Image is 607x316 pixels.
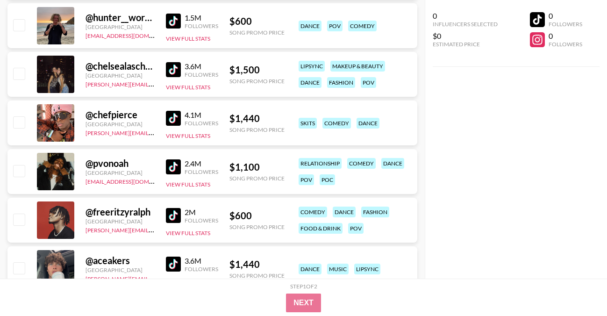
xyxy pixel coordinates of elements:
[229,78,285,85] div: Song Promo Price
[229,126,285,133] div: Song Promo Price
[86,266,155,273] div: [GEOGRAPHIC_DATA]
[166,132,210,139] button: View Full Stats
[229,161,285,173] div: $ 1,100
[86,225,224,234] a: [PERSON_NAME][EMAIL_ADDRESS][DOMAIN_NAME]
[229,175,285,182] div: Song Promo Price
[86,109,155,121] div: @ chefpierce
[86,273,224,282] a: [PERSON_NAME][EMAIL_ADDRESS][DOMAIN_NAME]
[330,61,385,72] div: makeup & beauty
[86,128,224,136] a: [PERSON_NAME][EMAIL_ADDRESS][DOMAIN_NAME]
[185,110,218,120] div: 4.1M
[86,30,179,39] a: [EMAIL_ADDRESS][DOMAIN_NAME]
[229,272,285,279] div: Song Promo Price
[86,218,155,225] div: [GEOGRAPHIC_DATA]
[320,174,335,185] div: poc
[185,217,218,224] div: Followers
[86,255,155,266] div: @ aceakers
[549,41,582,48] div: Followers
[299,21,321,31] div: dance
[549,11,582,21] div: 0
[86,176,179,185] a: [EMAIL_ADDRESS][DOMAIN_NAME]
[433,41,498,48] div: Estimated Price
[299,223,343,234] div: food & drink
[348,21,377,31] div: comedy
[299,158,342,169] div: relationship
[86,169,155,176] div: [GEOGRAPHIC_DATA]
[185,13,218,22] div: 1.5M
[166,84,210,91] button: View Full Stats
[185,266,218,273] div: Followers
[348,223,364,234] div: pov
[229,113,285,124] div: $ 1,440
[86,121,155,128] div: [GEOGRAPHIC_DATA]
[361,77,376,88] div: pov
[229,223,285,230] div: Song Promo Price
[549,21,582,28] div: Followers
[299,61,325,72] div: lipsync
[86,158,155,169] div: @ pvonoah
[327,21,343,31] div: pov
[433,31,498,41] div: $0
[229,64,285,76] div: $ 1,500
[86,12,155,23] div: @ hunter__workman
[166,181,210,188] button: View Full Stats
[433,11,498,21] div: 0
[166,208,181,223] img: TikTok
[86,206,155,218] div: @ freeritzyralph
[166,159,181,174] img: TikTok
[185,62,218,71] div: 3.6M
[357,118,379,129] div: dance
[185,22,218,29] div: Followers
[299,207,327,217] div: comedy
[166,257,181,272] img: TikTok
[166,278,210,285] button: View Full Stats
[86,23,155,30] div: [GEOGRAPHIC_DATA]
[229,29,285,36] div: Song Promo Price
[347,158,376,169] div: comedy
[229,210,285,222] div: $ 600
[185,71,218,78] div: Followers
[327,264,349,274] div: music
[166,111,181,126] img: TikTok
[166,14,181,29] img: TikTok
[166,230,210,237] button: View Full Stats
[86,72,155,79] div: [GEOGRAPHIC_DATA]
[549,31,582,41] div: 0
[166,35,210,42] button: View Full Stats
[560,269,596,305] iframe: Drift Widget Chat Controller
[381,158,404,169] div: dance
[185,208,218,217] div: 2M
[299,174,314,185] div: pov
[322,118,351,129] div: comedy
[229,259,285,270] div: $ 1,440
[433,21,498,28] div: Influencers Selected
[290,283,317,290] div: Step 1 of 2
[299,264,321,274] div: dance
[286,294,321,312] button: Next
[361,207,389,217] div: fashion
[86,60,155,72] div: @ chelsealascher1
[185,120,218,127] div: Followers
[86,79,224,88] a: [PERSON_NAME][EMAIL_ADDRESS][DOMAIN_NAME]
[185,159,218,168] div: 2.4M
[327,77,355,88] div: fashion
[299,118,317,129] div: skits
[299,77,321,88] div: dance
[354,264,380,274] div: lipsync
[166,62,181,77] img: TikTok
[333,207,356,217] div: dance
[185,256,218,266] div: 3.6M
[229,15,285,27] div: $ 600
[185,168,218,175] div: Followers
